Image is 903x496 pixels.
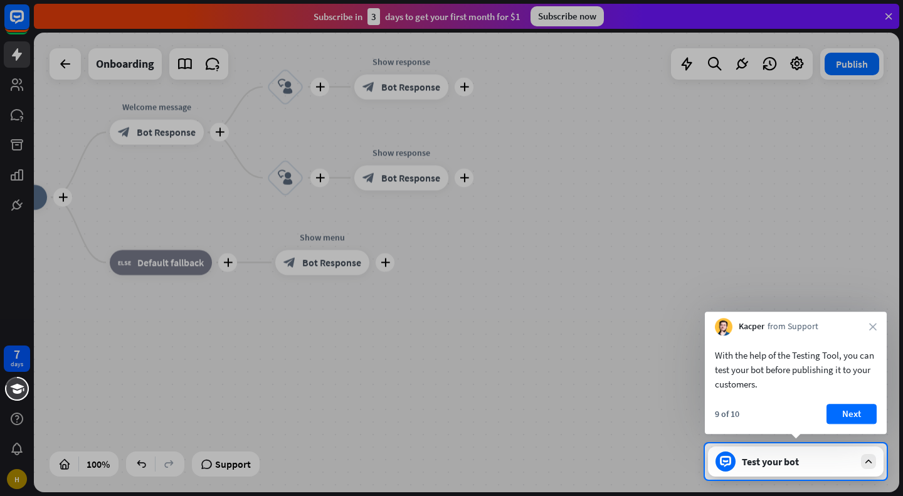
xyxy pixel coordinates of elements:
[869,323,877,330] i: close
[10,5,48,43] button: Open LiveChat chat widget
[715,408,739,419] div: 9 of 10
[739,321,764,334] span: Kacper
[768,321,818,334] span: from Support
[826,404,877,424] button: Next
[742,455,855,468] div: Test your bot
[715,348,877,391] div: With the help of the Testing Tool, you can test your bot before publishing it to your customers.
